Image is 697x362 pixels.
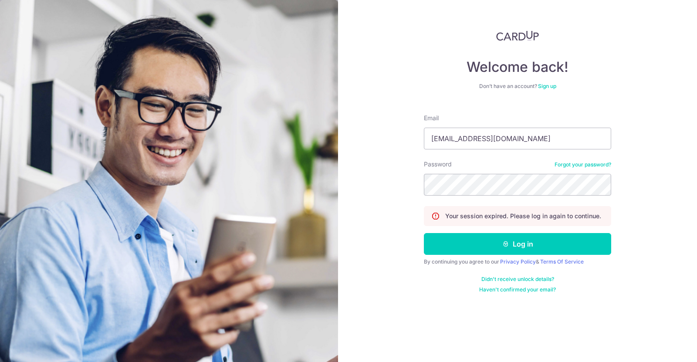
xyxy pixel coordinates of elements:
[424,160,452,169] label: Password
[540,258,584,265] a: Terms Of Service
[481,276,554,283] a: Didn't receive unlock details?
[424,58,611,76] h4: Welcome back!
[479,286,556,293] a: Haven't confirmed your email?
[424,258,611,265] div: By continuing you agree to our &
[424,233,611,255] button: Log in
[424,114,439,122] label: Email
[500,258,536,265] a: Privacy Policy
[445,212,601,220] p: Your session expired. Please log in again to continue.
[424,83,611,90] div: Don’t have an account?
[496,30,539,41] img: CardUp Logo
[555,161,611,168] a: Forgot your password?
[424,128,611,149] input: Enter your Email
[538,83,556,89] a: Sign up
